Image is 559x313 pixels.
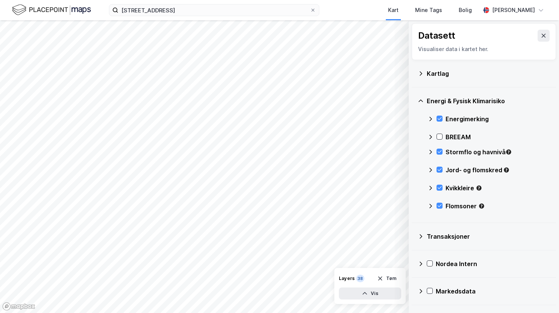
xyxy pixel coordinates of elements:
div: Mine Tags [415,6,442,15]
div: Transaksjoner [427,232,550,241]
div: Visualiser data i kartet her. [418,45,550,54]
div: 38 [356,275,364,282]
div: Energi & Fysisk Klimarisiko [427,96,550,105]
div: Kartlag [427,69,550,78]
div: Energimerking [446,114,550,123]
div: Tooltip anchor [503,167,510,173]
button: Tøm [372,272,401,284]
button: Vis [339,287,401,299]
div: Tooltip anchor [478,203,485,209]
div: Jord- og flomskred [446,166,550,175]
div: Tooltip anchor [505,149,512,155]
div: Layers [339,275,355,281]
div: Stormflo og havnivå [446,147,550,156]
div: Datasett [418,30,455,42]
div: Kvikkleire [446,184,550,193]
div: Nordea Intern [436,259,550,268]
input: Søk på adresse, matrikkel, gårdeiere, leietakere eller personer [118,5,310,16]
div: Markedsdata [436,287,550,296]
img: logo.f888ab2527a4732fd821a326f86c7f29.svg [12,3,91,17]
div: Bolig [459,6,472,15]
div: BREEAM [446,132,550,141]
iframe: Chat Widget [521,277,559,313]
div: [PERSON_NAME] [492,6,535,15]
div: Flomsoner [446,202,550,211]
div: Kart [388,6,399,15]
div: Tooltip anchor [476,185,482,191]
a: Mapbox homepage [2,302,35,311]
